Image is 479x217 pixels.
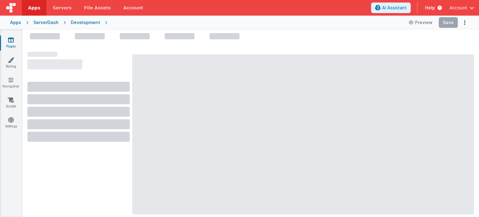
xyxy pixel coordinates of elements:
span: Apps [28,5,40,11]
span: File Assets [84,5,111,11]
button: Preview [405,17,436,27]
button: AI Assistant [371,2,411,13]
div: ServerDash [33,19,59,26]
span: AI Assistant [382,5,407,11]
div: Apps [10,19,21,26]
span: Account [449,5,467,11]
div: Development [71,19,100,26]
span: Help [425,5,435,11]
button: Options [460,18,469,27]
button: Save [439,17,458,28]
span: Servers [53,5,71,11]
button: Account [449,5,474,11]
